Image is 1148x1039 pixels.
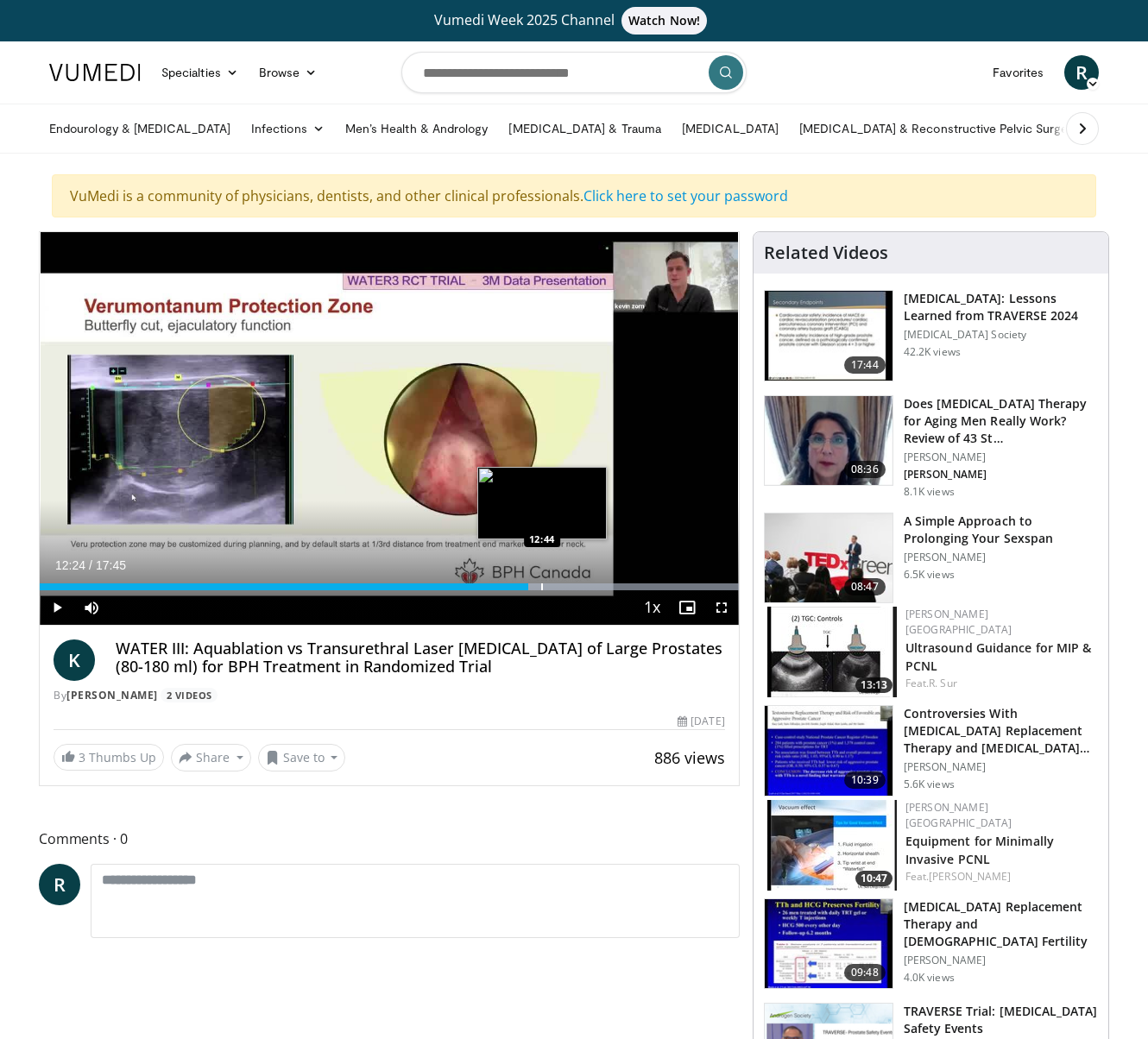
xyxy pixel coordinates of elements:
[54,639,95,681] a: K
[764,513,1098,604] a: 08:47 A Simple Approach to Prolonging Your Sexspan [PERSON_NAME] 6.5K views
[904,450,1098,464] p: [PERSON_NAME]
[904,485,955,499] p: 8.1K views
[764,705,1098,797] a: 10:39 Controversies With [MEDICAL_DATA] Replacement Therapy and [MEDICAL_DATA] Can… [PERSON_NAME]...
[161,688,218,702] a: 2 Videos
[929,676,957,690] a: R. Sur
[96,558,126,572] span: 17:45
[905,869,1094,885] div: Feat.
[767,607,897,697] img: ae74b246-eda0-4548-a041-8444a00e0b2d.150x105_q85_crop-smart_upscale.jpg
[765,396,893,486] img: 4d4bce34-7cbb-4531-8d0c-5308a71d9d6c.150x105_q85_crop-smart_upscale.jpg
[905,676,1094,691] div: Feat.
[52,174,1096,217] div: VuMedi is a community of physicians, dentists, and other clinical professionals.
[904,513,1098,547] h3: A Simple Approach to Prolonging Your Sexspan
[765,513,893,603] img: c4bd4661-e278-4c34-863c-57c104f39734.150x105_q85_crop-smart_upscale.jpg
[40,232,739,626] video-js: Video Player
[767,800,897,891] img: 57193a21-700a-4103-8163-b4069ca57589.150x105_q85_crop-smart_upscale.jpg
[844,578,886,595] span: 08:47
[765,899,893,989] img: 58e29ddd-d015-4cd9-bf96-f28e303b730c.150x105_q85_crop-smart_upscale.jpg
[904,395,1098,447] h3: Does [MEDICAL_DATA] Therapy for Aging Men Really Work? Review of 43 St…
[704,590,739,625] button: Fullscreen
[904,971,955,985] p: 4.0K views
[151,55,249,90] a: Specialties
[904,778,955,791] p: 5.6K views
[767,607,897,697] a: 13:13
[654,747,725,768] span: 886 views
[678,714,724,729] div: [DATE]
[40,583,739,590] div: Progress Bar
[789,111,1088,146] a: [MEDICAL_DATA] & Reconstructive Pelvic Surgery
[583,186,788,205] a: Click here to set your password
[52,7,1096,35] a: Vumedi Week 2025 ChannelWatch Now!
[905,639,1092,674] a: Ultrasound Guidance for MIP & PCNL
[39,864,80,905] a: R
[905,833,1054,867] a: Equipment for Minimally Invasive PCNL
[904,898,1098,950] h3: [MEDICAL_DATA] Replacement Therapy and [DEMOGRAPHIC_DATA] Fertility
[855,871,893,886] span: 10:47
[765,291,893,381] img: 1317c62a-2f0d-4360-bee0-b1bff80fed3c.150x105_q85_crop-smart_upscale.jpg
[904,345,961,359] p: 42.2K views
[905,800,1012,830] a: [PERSON_NAME] [GEOGRAPHIC_DATA]
[904,568,955,582] p: 6.5K views
[764,290,1098,381] a: 17:44 [MEDICAL_DATA]: Lessons Learned from TRAVERSE 2024 [MEDICAL_DATA] Society 42.2K views
[54,744,164,771] a: 3 Thumbs Up
[904,1003,1098,1037] h3: TRAVERSE Trial: [MEDICAL_DATA] Safety Events
[764,242,888,263] h4: Related Videos
[55,558,85,572] span: 12:24
[904,328,1098,342] p: [MEDICAL_DATA] Society
[335,111,499,146] a: Men’s Health & Andrology
[904,705,1098,757] h3: Controversies With [MEDICAL_DATA] Replacement Therapy and [MEDICAL_DATA] Can…
[74,590,109,625] button: Mute
[498,111,672,146] a: [MEDICAL_DATA] & Trauma
[621,7,707,35] span: Watch Now!
[929,869,1011,884] a: [PERSON_NAME]
[1064,55,1099,90] a: R
[241,111,335,146] a: Infections
[764,395,1098,499] a: 08:36 Does [MEDICAL_DATA] Therapy for Aging Men Really Work? Review of 43 St… [PERSON_NAME] [PERS...
[904,954,1098,967] p: [PERSON_NAME]
[39,111,241,146] a: Endourology & [MEDICAL_DATA]
[54,688,725,703] div: By
[79,749,85,765] span: 3
[905,607,1012,637] a: [PERSON_NAME] [GEOGRAPHIC_DATA]
[904,290,1098,324] h3: [MEDICAL_DATA]: Lessons Learned from TRAVERSE 2024
[982,55,1054,90] a: Favorites
[401,52,747,93] input: Search topics, interventions
[904,551,1098,564] p: [PERSON_NAME]
[765,706,893,796] img: 418933e4-fe1c-4c2e-be56-3ce3ec8efa3b.150x105_q85_crop-smart_upscale.jpg
[904,760,1098,774] p: [PERSON_NAME]
[844,356,886,374] span: 17:44
[116,639,725,677] h4: WATER III: Aquablation vs Transurethral Laser [MEDICAL_DATA] of Large Prostates (80-180 ml) for B...
[672,111,789,146] a: [MEDICAL_DATA]
[249,55,328,90] a: Browse
[844,461,886,478] span: 08:36
[767,800,897,891] a: 10:47
[670,590,704,625] button: Enable picture-in-picture mode
[40,590,74,625] button: Play
[66,688,158,702] a: [PERSON_NAME]
[49,64,141,81] img: VuMedi Logo
[844,771,886,789] span: 10:39
[904,468,1098,482] p: [PERSON_NAME]
[258,744,346,771] button: Save to
[844,964,886,981] span: 09:48
[39,828,740,850] span: Comments 0
[764,898,1098,990] a: 09:48 [MEDICAL_DATA] Replacement Therapy and [DEMOGRAPHIC_DATA] Fertility [PERSON_NAME] 4.0K views
[855,677,893,693] span: 13:13
[635,590,670,625] button: Playback Rate
[89,558,92,572] span: /
[171,744,251,771] button: Share
[477,467,607,539] img: image.jpeg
